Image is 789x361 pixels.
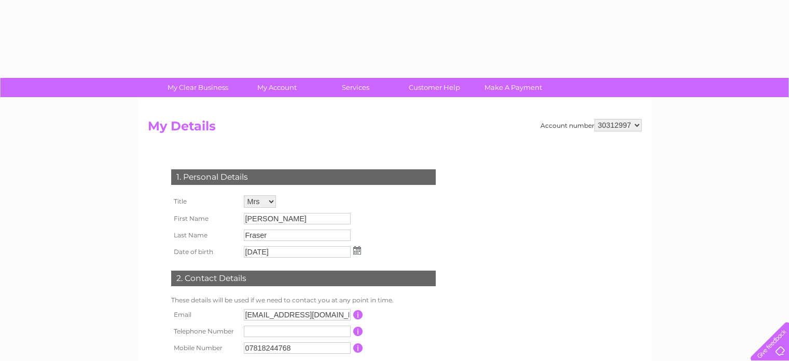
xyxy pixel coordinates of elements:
th: Mobile Number [169,340,241,356]
div: 1. Personal Details [171,169,436,185]
h2: My Details [148,119,642,139]
th: Telephone Number [169,323,241,340]
td: These details will be used if we need to contact you at any point in time. [169,294,438,306]
th: Title [169,193,241,210]
a: My Clear Business [155,78,241,97]
img: ... [353,246,361,255]
a: My Account [234,78,320,97]
input: Information [353,343,363,353]
input: Information [353,310,363,319]
a: Make A Payment [470,78,556,97]
th: Email [169,306,241,323]
a: Services [313,78,398,97]
th: Last Name [169,227,241,244]
th: First Name [169,210,241,227]
a: Customer Help [392,78,477,97]
th: Date of birth [169,244,241,260]
div: 2. Contact Details [171,271,436,286]
div: Account number [541,119,642,131]
input: Information [353,327,363,336]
